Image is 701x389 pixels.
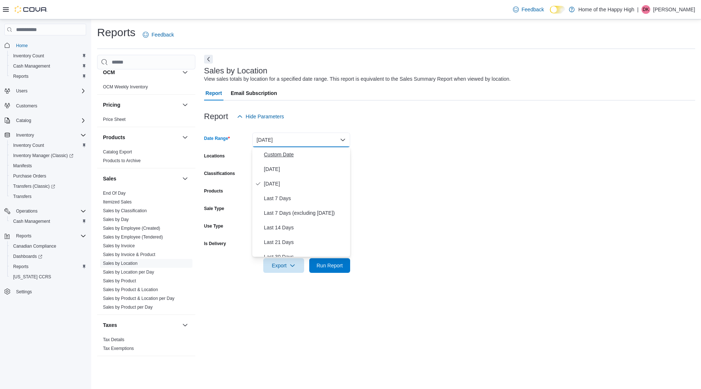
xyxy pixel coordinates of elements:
span: Dark Mode [550,14,550,14]
a: Feedback [510,2,547,17]
span: Washington CCRS [10,272,86,281]
button: Run Report [309,258,350,273]
button: Operations [13,207,41,216]
button: Inventory [1,130,89,140]
span: [DATE] [264,165,347,173]
span: Manifests [13,163,32,169]
div: Pricing [97,115,195,127]
span: Manifests [10,161,86,170]
span: Reports [13,73,28,79]
h3: Taxes [103,321,117,329]
button: Users [1,86,89,96]
a: Sales by Invoice [103,243,135,248]
a: End Of Day [103,191,126,196]
span: Run Report [317,262,343,269]
span: Reports [10,262,86,271]
button: Taxes [181,321,189,329]
span: Sales by Product [103,278,136,284]
span: Cash Management [10,62,86,70]
h3: OCM [103,69,115,76]
a: Cash Management [10,217,53,226]
span: Sales by Employee (Tendered) [103,234,163,240]
span: [DATE] [264,179,347,188]
a: Price Sheet [103,117,126,122]
button: Reports [7,71,89,81]
a: Customers [13,102,40,110]
span: Transfers [13,194,31,199]
p: Home of the Happy High [578,5,634,14]
span: Sales by Location per Day [103,269,154,275]
label: Classifications [204,171,235,176]
a: Cash Management [10,62,53,70]
span: Feedback [522,6,544,13]
button: Operations [1,206,89,216]
span: Purchase Orders [13,173,46,179]
span: Custom Date [264,150,347,159]
p: [PERSON_NAME] [653,5,695,14]
button: Inventory Count [7,51,89,61]
a: Sales by Employee (Tendered) [103,234,163,240]
button: Sales [181,174,189,183]
a: Transfers (Classic) [10,182,58,191]
button: Next [204,55,213,64]
a: Catalog Export [103,149,132,155]
a: Home [13,41,31,50]
span: Sales by Location [103,260,138,266]
span: Feedback [152,31,174,38]
img: Cova [15,6,47,13]
button: Customers [1,100,89,111]
span: Home [13,41,86,50]
span: Sales by Classification [103,208,147,214]
span: Reports [10,72,86,81]
nav: Complex example [4,37,86,316]
input: Dark Mode [550,6,565,14]
a: Itemized Sales [103,199,132,205]
span: Last 21 Days [264,238,347,247]
label: Sale Type [204,206,224,211]
a: Reports [10,262,31,271]
span: Sales by Product & Location [103,287,158,293]
span: Inventory [16,132,34,138]
a: Tax Exemptions [103,346,134,351]
button: Hide Parameters [234,109,287,124]
span: [US_STATE] CCRS [13,274,51,280]
span: Transfers (Classic) [10,182,86,191]
span: Canadian Compliance [13,243,56,249]
span: Inventory Count [10,52,86,60]
a: Tax Details [103,337,125,342]
span: Last 30 Days [264,252,347,261]
a: Sales by Location per Day [103,270,154,275]
button: Reports [7,262,89,272]
button: Pricing [103,101,179,108]
a: Dashboards [10,252,45,261]
a: Inventory Manager (Classic) [7,150,89,161]
label: Use Type [204,223,223,229]
a: Sales by Product & Location per Day [103,296,175,301]
button: Pricing [181,100,189,109]
span: Reports [16,233,31,239]
button: OCM [181,68,189,77]
h3: Products [103,134,125,141]
button: Reports [1,231,89,241]
button: Catalog [13,116,34,125]
a: Sales by Employee (Created) [103,226,160,231]
div: View sales totals by location for a specified date range. This report is equivalent to the Sales ... [204,75,511,83]
button: Cash Management [7,61,89,71]
span: Inventory Manager (Classic) [13,153,73,159]
a: Dashboards [7,251,89,262]
span: Sales by Day [103,217,129,222]
button: Transfers [7,191,89,202]
a: Sales by Invoice & Product [103,252,155,257]
span: Reports [13,232,86,240]
span: Inventory [13,131,86,140]
button: Cash Management [7,216,89,226]
span: OCM Weekly Inventory [103,84,148,90]
span: Operations [13,207,86,216]
span: Transfers (Classic) [13,183,55,189]
span: Sales by Product per Day [103,304,153,310]
a: Inventory Count [10,141,47,150]
span: Catalog [13,116,86,125]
